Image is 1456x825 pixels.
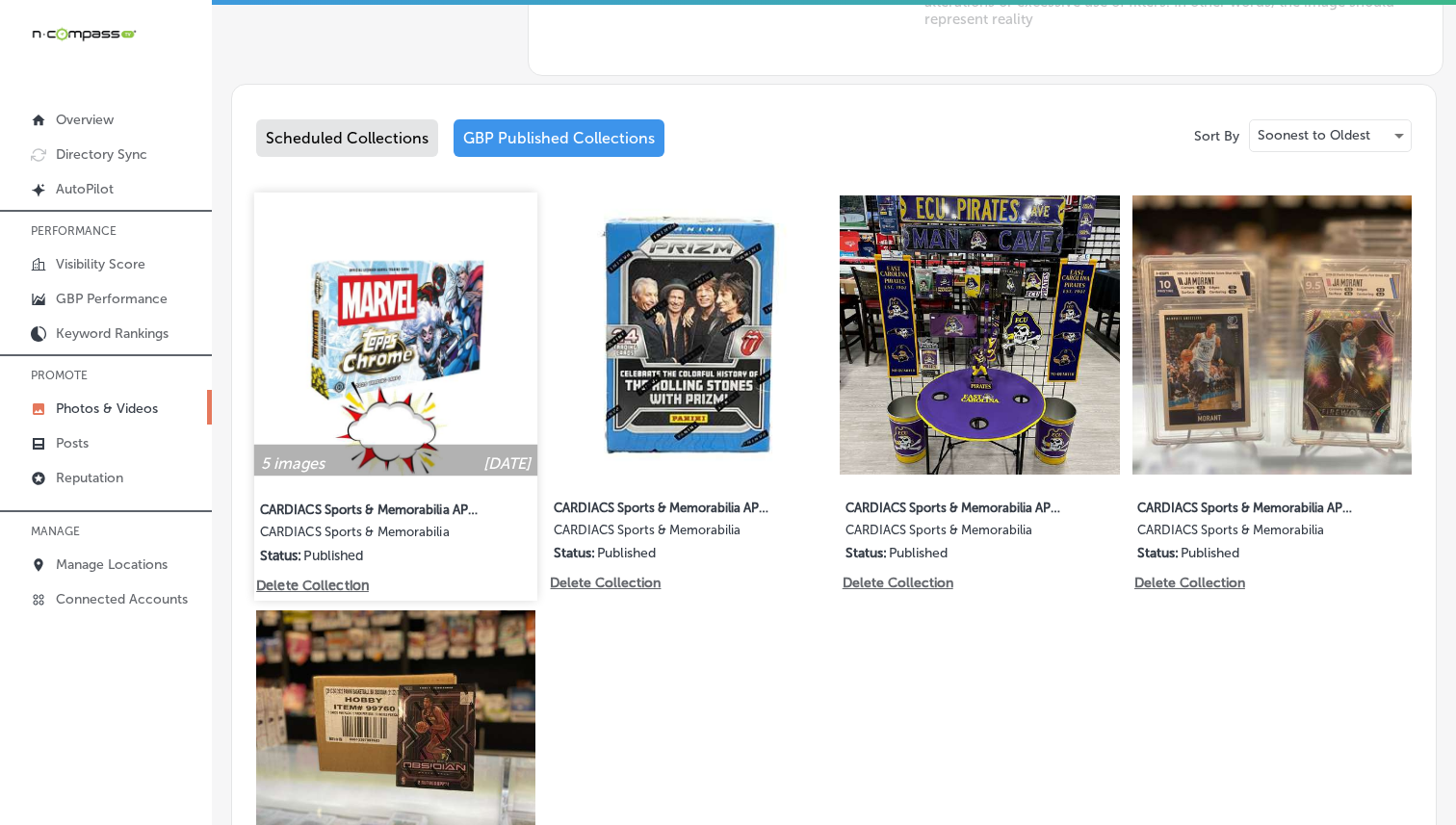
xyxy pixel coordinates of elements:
div: Scheduled Collections [256,119,438,157]
p: Status: [260,547,302,563]
label: CARDIACS Sports & Memorabilia [1137,523,1356,545]
p: Published [889,545,948,561]
img: Collection thumbnail [1132,195,1412,475]
div: GBP Published Collections [454,119,664,157]
p: Delete Collection [550,575,659,591]
p: Published [303,547,363,563]
label: CARDIACS Sports & Memorabilia APEX [1137,489,1356,523]
label: CARDIACS Sports & Memorabilia APEX [260,490,481,525]
label: CARDIACS Sports & Memorabilia [260,525,481,547]
label: CARDIACS Sports & Memorabilia APEX [845,489,1064,523]
p: Delete Collection [1134,575,1243,591]
p: Overview [56,112,114,128]
p: [DATE] [483,454,532,473]
p: Photos & Videos [56,400,158,417]
label: CARDIACS Sports & Memorabilia [845,523,1064,545]
p: 5 images [261,454,325,473]
p: Posts [56,435,89,451]
p: Published [1181,545,1239,561]
p: Status: [1137,545,1179,561]
p: Status: [845,545,887,561]
p: Keyword Rankings [56,325,169,342]
p: Manage Locations [56,556,168,573]
p: Soonest to Oldest [1258,126,1370,144]
p: Status: [554,545,595,561]
label: CARDIACS Sports & Memorabilia [554,523,772,545]
p: Connected Accounts [56,591,188,607]
p: GBP Performance [56,291,168,307]
p: Delete Collection [843,575,951,591]
img: 660ab0bf-5cc7-4cb8-ba1c-48b5ae0f18e60NCTV_CLogo_TV_Black_-500x88.png [31,25,137,43]
label: CARDIACS Sports & Memorabilia APEX [554,489,772,523]
p: Published [597,545,656,561]
p: Sort By [1194,128,1239,144]
div: Soonest to Oldest [1250,120,1411,151]
p: Visibility Score [56,256,145,272]
p: Delete Collection [256,578,366,594]
img: Collection thumbnail [548,195,827,475]
img: Collection thumbnail [840,195,1119,475]
p: Directory Sync [56,146,147,163]
p: Reputation [56,470,123,486]
img: Collection thumbnail [254,193,538,477]
p: AutoPilot [56,181,114,197]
